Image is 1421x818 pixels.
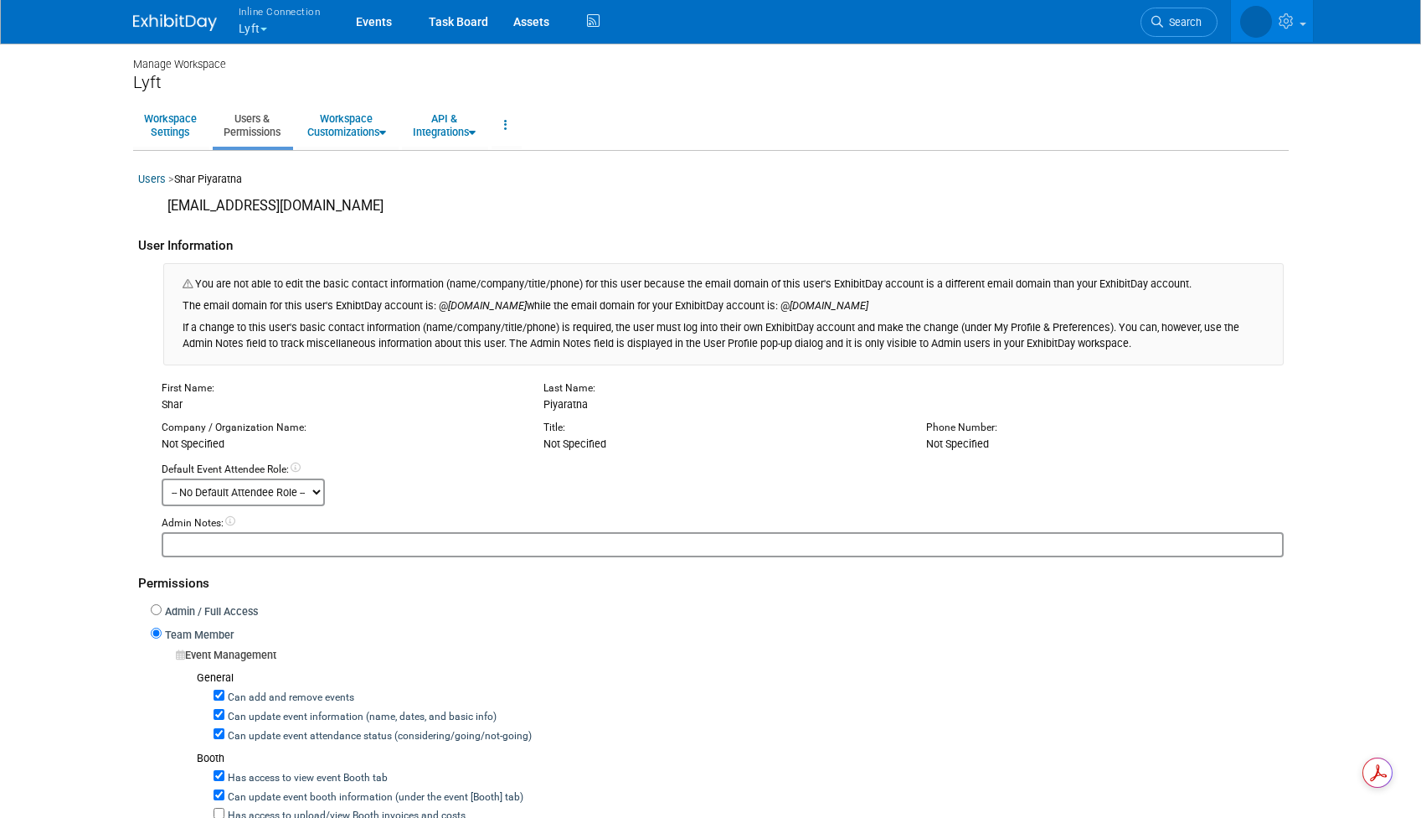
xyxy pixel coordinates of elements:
div: Last Name: [543,381,901,396]
label: Can update event booth information (under the event [Booth] tab) [224,790,523,805]
label: Admin / Full Access [162,604,258,620]
div: Not Specified [914,421,1296,453]
span: Inline Connection [239,3,321,20]
a: Search [1140,8,1218,37]
div: User Information [138,220,1284,264]
div: If a change to this user's basic contact information (name/company/title/phone) is required, the ... [183,314,1264,352]
div: The email domain for this user's ExhibtDay account is: @ while the email domain for your ExhibitD... [183,293,1264,314]
label: Can update event information (name, dates, and basic info) [224,710,497,725]
span: [DOMAIN_NAME] [790,299,868,312]
div: General [197,670,1284,686]
span: Search [1163,16,1202,28]
div: Company / Organization Name: [162,421,519,436]
span: [EMAIL_ADDRESS][DOMAIN_NAME] [167,198,384,214]
a: WorkspaceSettings [133,105,208,146]
div: Shar [149,381,532,413]
div: You are not able to edit the basic contact information (name/company/title/phone) for this user b... [163,263,1284,365]
a: WorkspaceCustomizations [296,105,397,146]
div: Piyaratna [531,381,914,413]
div: Phone Number: [926,421,1284,436]
div: First Name: [162,381,519,396]
img: Shar Piyaratna [138,196,162,220]
div: Title: [543,421,901,436]
span: > [168,173,174,185]
label: Can update event attendance status (considering/going/not-going) [224,729,532,744]
div: Not Specified [531,421,914,453]
div: Permissions [138,557,1284,602]
a: Users &Permissions [213,105,291,146]
img: Brian Lew [1240,6,1272,38]
div: Admin Notes: [162,516,1284,531]
label: Has access to view event Booth tab [224,771,388,786]
a: API &Integrations [402,105,487,146]
img: ExhibitDay [133,14,217,31]
label: Can add and remove events [224,691,354,706]
div: Booth [197,751,1284,767]
span: [DOMAIN_NAME] [448,299,527,312]
div: Not Specified [149,421,532,453]
label: Team Member [162,628,234,644]
a: Users [138,173,166,185]
div: Shar Piyaratna [138,172,1284,196]
div: Manage Workspace [133,42,1289,72]
div: Default Event Attendee Role: [162,463,1284,478]
div: Lyft [133,72,1289,93]
div: Event Management [176,648,1284,664]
